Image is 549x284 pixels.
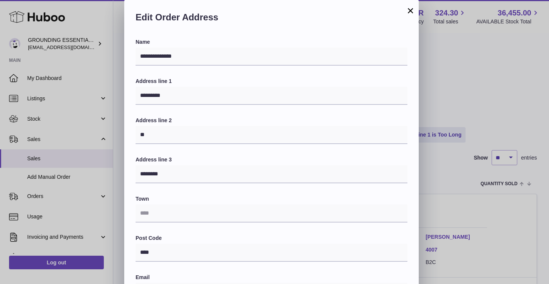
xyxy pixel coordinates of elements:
label: Town [136,195,407,203]
label: Name [136,38,407,46]
button: × [406,6,415,15]
label: Address line 2 [136,117,407,124]
label: Address line 1 [136,78,407,85]
h2: Edit Order Address [136,11,407,27]
label: Email [136,274,407,281]
label: Address line 3 [136,156,407,163]
label: Post Code [136,235,407,242]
